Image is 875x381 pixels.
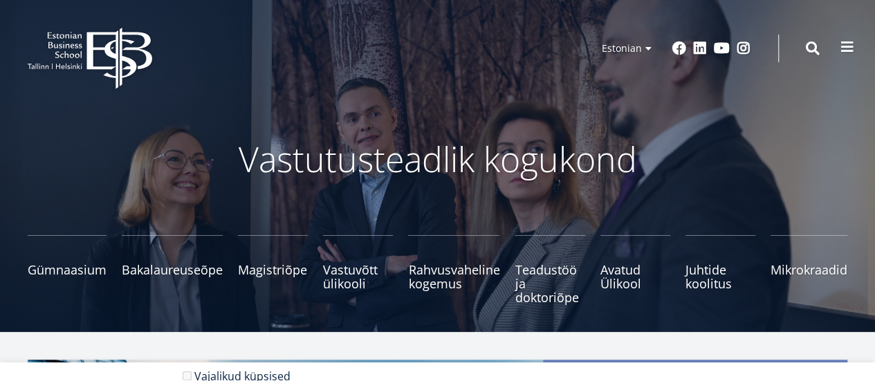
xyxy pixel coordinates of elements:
a: Avatud Ülikool [600,235,670,304]
span: Vastuvõtt ülikooli [323,263,393,290]
a: Instagram [737,41,750,55]
a: Linkedin [693,41,707,55]
a: Juhtide koolitus [685,235,755,304]
span: Avatud Ülikool [600,263,670,290]
span: Rahvusvaheline kogemus [408,263,499,290]
span: Bakalaureuseõpe [122,263,223,277]
a: Rahvusvaheline kogemus [408,235,499,304]
a: Magistriõpe [238,235,308,304]
span: Mikrokraadid [771,263,847,277]
a: Mikrokraadid [771,235,847,304]
a: Youtube [714,41,730,55]
span: Gümnaasium [28,263,107,277]
span: Teadustöö ja doktoriõpe [515,263,584,304]
span: Magistriõpe [238,263,308,277]
a: Vastuvõtt ülikooli [323,235,393,304]
a: Gümnaasium [28,235,107,304]
a: Teadustöö ja doktoriõpe [515,235,584,304]
span: Juhtide koolitus [685,263,755,290]
p: Vastutusteadlik kogukond [71,138,804,180]
a: Facebook [672,41,686,55]
a: Bakalaureuseõpe [122,235,223,304]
